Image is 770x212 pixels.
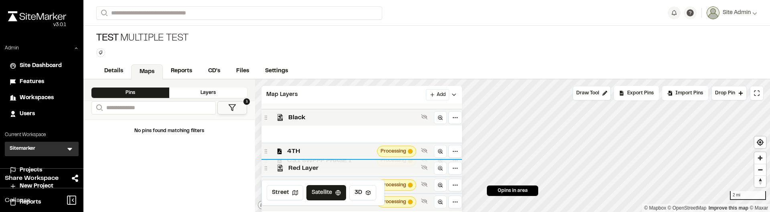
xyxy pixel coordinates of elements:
button: Show layer [419,112,429,122]
div: Multiple Test [96,32,188,45]
a: Site Dashboard [10,61,74,70]
button: Zoom out [754,164,766,175]
span: Site Admin [723,8,751,17]
img: User [707,6,719,19]
span: Processing [381,181,406,189]
a: Reports [163,63,200,79]
button: Show layer [419,146,429,155]
span: Features [20,77,44,86]
a: Features [10,77,74,86]
div: Red Layer [268,159,462,176]
button: Search [96,6,111,20]
div: Map layer tileset processing [377,196,416,208]
p: Current Workspace [5,131,79,139]
div: Pins [91,88,169,98]
button: Street [267,185,303,200]
p: Admin [5,45,19,52]
span: 1 [243,98,250,105]
img: rebrand.png [8,11,66,21]
a: Mapbox logo [257,200,293,210]
div: Map layer tileset processing [377,146,416,157]
a: Details [96,63,131,79]
span: Processing [381,148,406,155]
div: Import Pins into your project [662,86,708,100]
a: Workspaces [10,94,74,102]
canvas: Map [255,79,770,212]
a: Projects [10,166,74,175]
span: Map layer tileset processing [408,149,413,154]
a: Users [10,110,74,118]
button: Zoom in [754,152,766,164]
button: Drop Pin [711,86,747,100]
a: OpenStreetMap [668,205,707,211]
span: No pins found matching filters [134,129,204,133]
span: 0 pins in area [498,187,528,194]
span: Drop Pin [715,90,735,97]
a: Zoom to layer [434,145,447,158]
a: CD's [200,63,228,79]
button: Search [91,101,106,114]
span: Map Layers [266,90,298,99]
div: Layers [169,88,247,98]
div: C3.0 OVERALL SWPPP PLANProcessing [268,176,462,193]
a: Files [228,63,257,79]
span: Map layer tileset processing [408,200,413,204]
button: Edit Tags [96,48,105,57]
button: Draw Tool [573,86,611,100]
span: Processing [381,198,406,206]
button: Reset bearing to north [754,175,766,187]
span: Export Pins [627,90,654,97]
a: Zoom to layer [434,196,447,208]
a: Settings [257,63,296,79]
span: Black [288,113,418,122]
span: Collapse [5,196,30,205]
span: Test [96,32,119,45]
span: Workspaces [20,94,54,102]
a: Mapbox [644,205,666,211]
a: Zoom to layer [434,111,447,124]
span: Add [437,91,446,98]
button: Site Admin [707,6,757,19]
button: Show layer [419,179,429,189]
span: Users [20,110,35,118]
button: 3D [349,185,376,200]
button: Find my location [754,137,766,148]
div: Oh geez...please don't... [8,21,66,29]
h3: Sitemarker [10,145,35,153]
div: 2 mi [730,191,766,200]
span: Import Pins [675,90,703,97]
button: Add [426,89,449,100]
a: Maxar [750,205,768,211]
div: 4THProcessing [268,143,462,159]
a: Maps [131,64,163,79]
span: Share Workspace [5,173,59,183]
span: 4TH [287,147,374,156]
div: Black [268,109,462,126]
span: Red Layer [288,163,418,173]
button: 1 [217,101,247,114]
span: Site Dashboard [20,61,62,70]
img: kml_black_icon64.png [277,165,284,171]
button: Show layer [419,163,429,172]
button: Show layer [419,196,429,206]
img: kml_black_icon64.png [277,114,284,121]
span: Map layer tileset processing [408,183,413,188]
span: Draw Tool [576,90,599,97]
button: Satellite [306,185,346,200]
span: Projects [20,166,42,175]
div: No pins available to export [614,86,659,100]
a: Zoom to layer [434,162,447,175]
div: Map layer tileset processing [377,179,416,191]
span: Reset bearing to north [754,176,766,187]
a: Map feedback [709,205,748,211]
a: Zoom to layer [434,179,447,192]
